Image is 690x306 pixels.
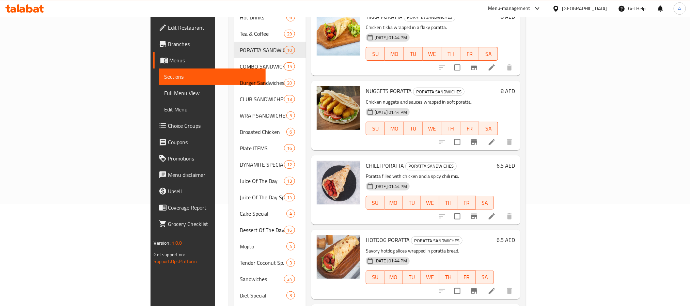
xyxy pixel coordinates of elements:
[154,250,185,259] span: Get support on:
[153,199,266,216] a: Coverage Report
[287,292,295,299] span: 3
[385,271,403,284] button: MO
[240,95,284,103] span: CLUB SANDWICHES
[284,96,295,103] span: 13
[287,14,295,21] span: 6
[466,208,482,225] button: Branch-specific-item
[388,49,401,59] span: MO
[234,91,306,107] div: CLUB SANDWICHES13
[369,124,382,134] span: SU
[234,287,306,304] div: Diet Special3
[501,12,515,21] h6: 8 AED
[369,272,382,282] span: SU
[482,49,495,59] span: SA
[466,134,482,150] button: Branch-specific-item
[240,177,284,185] span: Juice Of The Day
[444,124,457,134] span: TH
[678,5,681,12] span: A
[562,5,607,12] div: [GEOGRAPHIC_DATA]
[234,189,306,205] div: Juice Of The Day Special14
[284,177,295,185] div: items
[240,259,286,267] span: Tender Coconut Sp.
[234,173,306,189] div: Juice Of The Day13
[466,283,482,299] button: Branch-specific-item
[287,243,295,250] span: 4
[154,257,197,266] a: Support.OpsPlatform
[284,162,295,168] span: 12
[286,210,295,218] div: items
[154,239,171,247] span: Version:
[234,255,306,271] div: Tender Coconut Sp.3
[421,196,439,210] button: WE
[159,101,266,118] a: Edit Menu
[240,160,284,169] span: DYNAMITE SPECIAL ITEMS
[284,275,295,283] div: items
[240,13,286,21] span: Hot Drinks
[457,196,476,210] button: FR
[170,56,260,64] span: Menus
[286,13,295,21] div: items
[286,291,295,300] div: items
[172,239,182,247] span: 1.0.0
[450,284,465,298] span: Select to update
[421,271,439,284] button: WE
[460,47,479,61] button: FR
[385,47,404,61] button: MO
[168,24,260,32] span: Edit Restaurant
[366,98,498,106] p: Chicken nuggets and sauces wrapped in soft poratta.
[366,160,404,171] span: CHILLI PORATTA
[240,291,286,300] span: Diet Special
[287,211,295,217] span: 4
[403,271,421,284] button: TU
[234,205,306,222] div: Cake Special4
[476,196,494,210] button: SA
[366,47,385,61] button: SU
[411,237,462,245] span: PORATTA SANDWICHES
[164,73,260,81] span: Sections
[168,171,260,179] span: Menu disclaimer
[284,47,295,53] span: 10
[317,12,360,56] img: TIKKA PORATTA
[460,122,479,135] button: FR
[234,42,306,58] div: PORATTA SANDWICHES10
[366,235,410,245] span: HOTDOG PORATTA
[403,196,421,210] button: TU
[240,144,284,152] span: Plate ITEMS
[240,46,284,54] div: PORATTA SANDWICHES
[450,135,465,149] span: Select to update
[366,23,498,32] p: Chicken tikka wrapped in a flaky poratta.
[153,118,266,134] a: Choice Groups
[488,212,496,220] a: Edit menu item
[404,122,423,135] button: TU
[404,13,455,21] span: PORATTA SANDWICHES
[479,198,491,208] span: SA
[240,275,284,283] div: Sandwiches
[407,49,420,59] span: TU
[284,178,295,184] span: 13
[168,40,260,48] span: Branches
[240,79,284,87] span: Burger Sandwiches
[423,47,441,61] button: WE
[240,226,284,234] span: Dessert Of The Day
[501,208,518,225] button: delete
[153,134,266,150] a: Coupons
[385,196,403,210] button: MO
[317,161,360,204] img: CHILLI PORATTA
[164,105,260,113] span: Edit Menu
[153,150,266,167] a: Promotions
[497,235,515,245] h6: 6.5 AED
[407,124,420,134] span: TU
[488,63,496,72] a: Edit menu item
[286,111,295,120] div: items
[284,79,295,87] div: items
[413,88,464,96] span: PORATTA SANDWICHES
[405,162,457,170] div: PORATTA SANDWICHES
[234,124,306,140] div: Broasted Chicken6
[234,9,306,26] div: Hot Drinks6
[441,122,460,135] button: TH
[463,124,476,134] span: FR
[287,129,295,135] span: 6
[388,124,401,134] span: MO
[424,198,437,208] span: WE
